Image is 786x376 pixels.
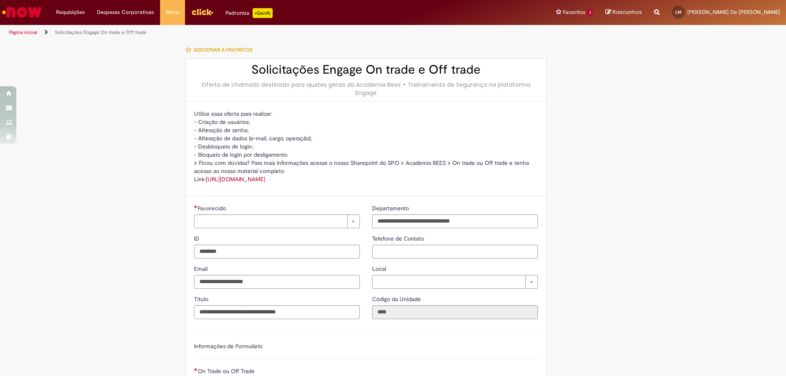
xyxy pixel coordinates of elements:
[372,245,538,259] input: Telefone de Contato
[675,9,682,15] span: LM
[198,367,256,375] span: On Trade ou Off Trade
[372,235,426,242] span: Telefone de Contato
[253,8,273,18] p: +GenAi
[687,9,780,16] span: [PERSON_NAME] De [PERSON_NAME]
[372,265,388,272] span: Local
[605,9,642,16] a: Rascunhos
[194,81,538,97] div: Oferta de chamado destinado para ajustes gerais da Academia Bees + Treinamento de Segurança na pl...
[166,8,179,16] span: More
[372,295,422,303] span: Somente leitura - Código da Unidade
[194,63,538,77] h2: Solicitações Engage On trade e Off trade
[372,275,538,289] a: Limpar campo Local
[194,295,210,303] span: Título
[194,305,360,319] input: Título
[6,25,518,40] ul: Trilhas de página
[372,295,422,303] label: Somente leitura - Código da Unidade
[97,8,154,16] span: Despesas Corporativas
[9,29,37,36] a: Página inicial
[563,8,585,16] span: Favoritos
[194,368,198,371] span: Necessários
[185,41,257,59] button: Adicionar a Favoritos
[206,176,265,183] a: [URL][DOMAIN_NAME]
[1,4,43,20] img: ServiceNow
[194,205,198,208] span: Necessários
[372,214,538,228] input: Departamento
[194,110,538,183] p: Utilize essa oferta para realizar: - Criação de usuários; - Alteração de senha; - Alteração de da...
[372,305,538,319] input: Código da Unidade
[612,8,642,16] span: Rascunhos
[372,205,411,212] span: Departamento
[226,8,273,18] div: Padroniza
[194,214,360,228] a: Limpar campo Favorecido
[198,205,228,212] span: Necessários - Favorecido
[194,47,253,53] span: Adicionar a Favoritos
[194,265,209,272] span: Email
[194,342,262,350] label: Informações de Formulário
[194,235,201,242] span: ID
[55,29,147,36] a: Solicitações Engage On trade e Off trade
[194,275,360,289] input: Email
[191,6,213,18] img: click_logo_yellow_360x200.png
[194,245,360,259] input: ID
[587,9,593,16] span: 1
[56,8,85,16] span: Requisições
